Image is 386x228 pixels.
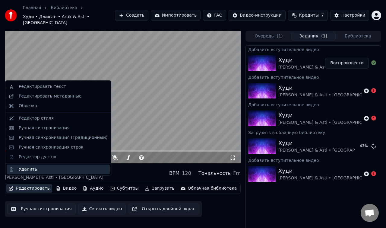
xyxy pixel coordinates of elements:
[19,144,84,150] div: Ручная синхронизация строк
[288,10,328,21] button: Кредиты7
[5,175,103,181] div: [PERSON_NAME] & Asti • [GEOGRAPHIC_DATA]
[5,166,103,175] div: Худи
[169,170,179,177] div: BPM
[246,73,381,81] div: Добавить вступительное видео
[336,32,380,40] button: Библиотека
[246,101,381,108] div: Добавить вступительное видео
[360,144,369,149] div: 43 %
[115,10,148,21] button: Создать
[321,33,327,39] span: ( 1 )
[23,5,115,26] nav: breadcrumb
[278,92,377,98] div: [PERSON_NAME] & Asti • [GEOGRAPHIC_DATA]
[341,12,365,18] div: Настройки
[151,10,201,21] button: Импортировать
[78,204,126,214] button: Скачать видео
[278,84,377,92] div: Худи
[19,135,107,141] div: Ручная синхронизация (Традиционный)
[23,5,41,11] a: Главная
[278,175,377,181] div: [PERSON_NAME] & Asti • [GEOGRAPHIC_DATA]
[233,170,241,177] div: Fm
[19,103,37,109] div: Обрезка
[19,93,81,99] div: Редактировать метаданные
[278,111,377,120] div: Худи
[246,156,381,164] div: Добавить вступительное видео
[229,10,285,21] button: Видео-инструкции
[23,14,115,26] span: Худи • Джиган • Artik & Asti • [GEOGRAPHIC_DATA]
[278,147,377,153] div: [PERSON_NAME] & Asti • [GEOGRAPHIC_DATA]
[330,10,369,21] button: Настройки
[246,32,291,40] button: Очередь
[246,46,381,53] div: Добавить вступительное видео
[19,125,70,131] div: Ручная синхронизация
[5,9,17,21] img: youka
[19,166,37,172] div: Удалить
[80,184,106,193] button: Аудио
[291,32,336,40] button: Задания
[299,12,319,18] span: Кредиты
[7,204,76,214] button: Ручная синхронизация
[325,58,369,69] button: Воспроизвести
[203,10,226,21] button: FAQ
[361,204,379,222] a: Открытый чат
[278,139,377,147] div: Худи
[128,204,199,214] button: Открыть двойной экран
[19,84,66,90] div: Редактировать текст
[188,185,237,191] div: Облачная библиотека
[182,170,191,177] div: 120
[53,184,79,193] button: Видео
[198,170,231,177] div: Тональность
[142,184,177,193] button: Загрузить
[246,129,381,136] div: Загрузить в облачную библиотеку
[51,5,77,11] a: Библиотека
[6,184,52,193] button: Редактировать
[19,154,56,160] div: Редактор дуэтов
[321,12,324,18] span: 7
[278,56,377,64] div: Худи
[278,64,377,70] div: [PERSON_NAME] & Asti • [GEOGRAPHIC_DATA]
[19,115,54,121] div: Редактор стиля
[107,184,141,193] button: Субтитры
[277,33,283,39] span: ( 1 )
[278,167,377,175] div: Худи
[278,120,377,126] div: [PERSON_NAME] & Asti • [GEOGRAPHIC_DATA]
